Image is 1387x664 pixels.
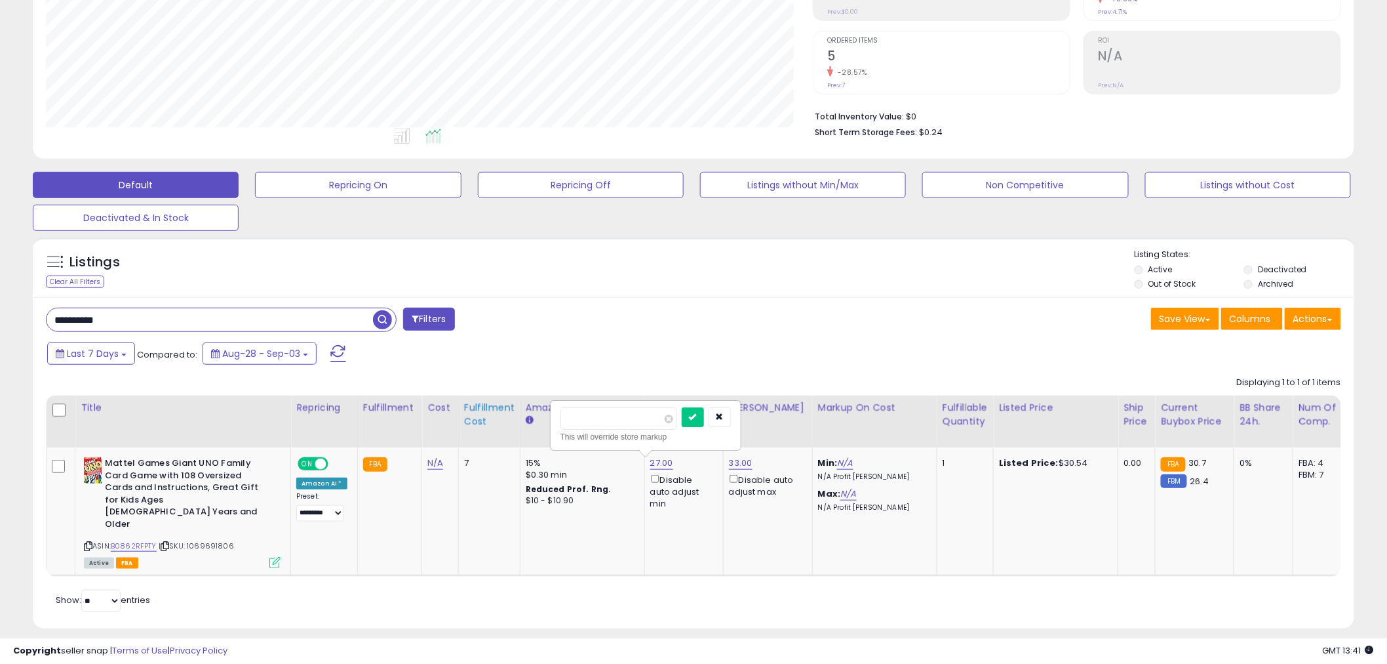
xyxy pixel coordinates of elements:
[999,457,1059,469] b: Listed Price:
[84,457,281,567] div: ASIN:
[729,457,752,470] a: 33.00
[1151,308,1219,330] button: Save View
[1299,457,1342,469] div: FBA: 4
[1135,249,1354,261] p: Listing States:
[922,172,1128,198] button: Non Competitive
[111,541,157,552] a: B0862RFPTY
[815,111,904,122] b: Total Inventory Value:
[1123,401,1150,428] div: Ship Price
[464,457,510,469] div: 7
[1148,278,1196,289] label: Out of Stock
[47,342,135,365] button: Last 7 Days
[650,457,673,470] a: 27.00
[222,347,300,360] span: Aug-28 - Sep-03
[818,401,931,415] div: Markup on Cost
[363,457,387,472] small: FBA
[296,492,347,522] div: Preset:
[818,503,927,512] p: N/A Profit [PERSON_NAME]
[478,172,684,198] button: Repricing Off
[943,401,988,428] div: Fulfillable Quantity
[815,127,917,138] b: Short Term Storage Fees:
[1299,401,1346,428] div: Num of Comp.
[296,478,347,489] div: Amazon AI *
[116,558,138,569] span: FBA
[1098,81,1123,89] small: Prev: N/A
[837,457,853,470] a: N/A
[105,457,264,533] b: Mattel Games Giant UNO Family Card Game with 108 Oversized Cards and Instructions, Great Gift for...
[427,457,443,470] a: N/A
[13,644,61,657] strong: Copyright
[812,396,937,447] th: The percentage added to the cost of goods (COGS) that forms the calculator for Min & Max prices.
[827,81,845,89] small: Prev: 7
[170,644,227,657] a: Privacy Policy
[81,401,285,415] div: Title
[1161,401,1228,428] div: Current Buybox Price
[1285,308,1341,330] button: Actions
[943,457,983,469] div: 1
[1240,457,1283,469] div: 0%
[1189,457,1207,469] span: 30.7
[1098,37,1340,45] span: ROI
[1098,8,1127,16] small: Prev: 4.71%
[827,49,1070,66] h2: 5
[999,457,1108,469] div: $30.54
[1161,474,1186,488] small: FBM
[1323,644,1374,657] span: 2025-09-11 13:41 GMT
[1148,264,1173,275] label: Active
[255,172,461,198] button: Repricing On
[33,205,239,231] button: Deactivated & In Stock
[84,558,114,569] span: All listings currently available for purchase on Amazon
[1230,312,1271,325] span: Columns
[1258,264,1307,275] label: Deactivated
[296,401,352,415] div: Repricing
[1098,49,1340,66] h2: N/A
[815,108,1331,123] li: $0
[46,276,104,288] div: Clear All Filters
[84,457,102,484] img: 519XdIobbhL._SL40_.jpg
[818,457,838,469] b: Min:
[729,472,802,498] div: Disable auto adjust max
[526,484,612,495] b: Reduced Prof. Rng.
[919,126,943,138] span: $0.24
[1258,278,1293,289] label: Archived
[326,459,347,470] span: OFF
[13,645,227,657] div: seller snap | |
[818,472,927,482] p: N/A Profit [PERSON_NAME]
[137,348,197,361] span: Compared to:
[112,644,168,657] a: Terms of Use
[526,457,635,469] div: 15%
[1240,401,1287,428] div: BB Share 24h.
[33,172,239,198] button: Default
[363,401,416,415] div: Fulfillment
[526,495,635,507] div: $10 - $10.90
[827,37,1070,45] span: Ordered Items
[299,459,315,470] span: ON
[526,401,639,415] div: Amazon Fees
[526,469,635,481] div: $0.30 min
[560,430,731,444] div: This will override store markup
[69,253,120,272] h5: Listings
[464,401,515,428] div: Fulfillment Cost
[1221,308,1283,330] button: Columns
[427,401,453,415] div: Cost
[1190,475,1209,488] span: 26.4
[1145,172,1351,198] button: Listings without Cost
[403,308,454,331] button: Filters
[700,172,906,198] button: Listings without Min/Max
[526,415,534,426] small: Amazon Fees.
[999,401,1112,415] div: Listed Price
[833,68,867,77] small: -28.57%
[1161,457,1185,472] small: FBA
[1123,457,1145,469] div: 0.00
[818,488,841,500] b: Max:
[840,488,856,501] a: N/A
[827,8,858,16] small: Prev: $0.00
[159,541,234,551] span: | SKU: 1069691806
[1299,469,1342,481] div: FBM: 7
[650,472,713,510] div: Disable auto adjust min
[1237,377,1341,389] div: Displaying 1 to 1 of 1 items
[56,594,150,606] span: Show: entries
[67,347,119,360] span: Last 7 Days
[729,401,807,415] div: [PERSON_NAME]
[203,342,317,365] button: Aug-28 - Sep-03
